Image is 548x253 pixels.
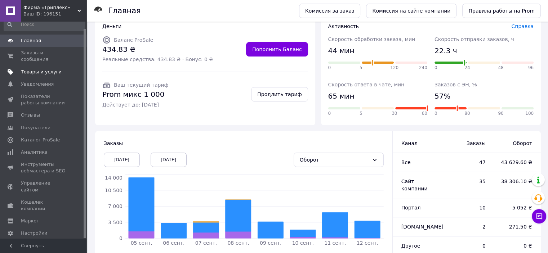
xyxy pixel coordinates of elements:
[451,242,486,249] span: 0
[21,230,47,236] span: Настройки
[21,112,40,118] span: Отзывы
[163,240,184,246] tspan: 06 сент.
[21,199,67,212] span: Кошелек компании
[105,175,122,181] tspan: 14 000
[435,36,514,42] span: Скорость отправки заказов, ч
[525,110,534,117] span: 100
[104,153,140,167] div: [DATE]
[401,159,411,165] span: Все
[328,23,359,29] span: Активность
[131,240,152,246] tspan: 05 сент.
[451,140,486,147] span: Заказы
[532,209,546,223] button: Чат с покупателем
[23,11,86,17] div: Ваш ID: 196151
[435,110,437,117] span: 0
[392,110,397,117] span: 30
[260,240,281,246] tspan: 09 сент.
[435,65,437,71] span: 0
[328,91,355,101] span: 65 мин
[328,65,331,71] span: 0
[324,240,346,246] tspan: 11 сент.
[500,159,532,166] span: 43 629.60 ₴
[114,82,168,88] span: Ваш текущий тариф
[360,110,362,117] span: 5
[435,82,477,87] span: Заказов с ЭН, %
[102,23,121,29] span: Деньги
[328,82,405,87] span: Скорость ответа в чате, мин
[500,223,532,230] span: 271.50 ₴
[108,6,141,15] h1: Главная
[401,179,428,191] span: Сайт компании
[23,4,77,11] span: Фирма «Триплекс»
[451,223,486,230] span: 2
[500,178,532,185] span: 38 306.10 ₴
[300,156,369,164] div: Оборот
[21,125,50,131] span: Покупатели
[102,44,213,55] span: 434.83 ₴
[21,137,60,143] span: Каталог ProSale
[105,187,122,193] tspan: 10 500
[246,42,308,57] a: Пополнить Баланс
[21,149,48,155] span: Аналитика
[360,65,362,71] span: 5
[500,204,532,211] span: 5 052 ₴
[419,65,427,71] span: 240
[251,87,308,101] a: Продлить тариф
[227,240,249,246] tspan: 08 сент.
[500,140,532,147] span: Оборот
[464,65,470,71] span: 24
[498,65,503,71] span: 48
[21,81,54,87] span: Уведомления
[108,219,122,225] tspan: 3 500
[21,93,67,106] span: Показатели работы компании
[328,110,331,117] span: 0
[21,37,41,44] span: Главная
[21,69,62,75] span: Товары и услуги
[21,218,39,224] span: Маркет
[21,180,67,193] span: Управление сайтом
[451,204,486,211] span: 10
[102,101,168,108] span: Действует до: [DATE]
[151,153,187,167] div: [DATE]
[401,243,420,249] span: Другое
[511,23,534,29] a: Справка
[102,89,168,100] span: Prom микс 1 000
[451,178,486,185] span: 35
[528,65,534,71] span: 96
[357,240,378,246] tspan: 12 сент.
[401,224,444,230] span: [DOMAIN_NAME]
[435,91,450,101] span: 57%
[195,240,217,246] tspan: 07 сент.
[114,37,153,43] span: Баланс ProSale
[292,240,314,246] tspan: 10 сент.
[435,46,457,56] span: 22.3 ч
[102,56,213,63] span: Реальные средства: 434.83 ₴ · Бонус: 0 ₴
[299,4,361,18] a: Комиссия за заказ
[108,203,122,209] tspan: 7 000
[104,140,123,146] span: Заказы
[328,46,355,56] span: 44 мин
[462,4,541,18] a: Правила работы на Prom
[366,4,456,18] a: Комиссия на сайте компании
[500,242,532,249] span: 0 ₴
[21,50,67,63] span: Заказы и сообщения
[401,205,421,211] span: Портал
[328,36,415,42] span: Скорость обработки заказа, мин
[21,161,67,174] span: Инструменты вебмастера и SEO
[401,140,418,146] span: Канал
[119,235,122,241] tspan: 0
[390,65,398,71] span: 120
[498,110,503,117] span: 90
[4,18,85,31] input: Поиск
[422,110,427,117] span: 60
[464,110,470,117] span: 80
[451,159,486,166] span: 47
